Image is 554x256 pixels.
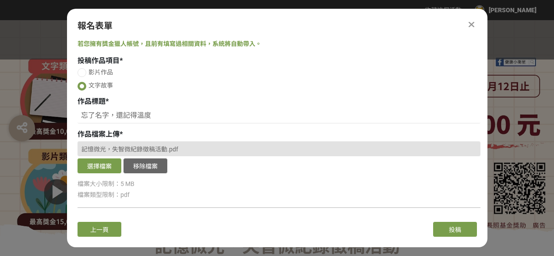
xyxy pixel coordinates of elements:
span: 上一頁 [90,226,109,233]
span: 影片作品 [88,69,113,76]
span: 作品標題 [78,97,106,105]
button: 上一頁 [78,222,121,237]
button: 移除檔案 [124,158,167,173]
button: 選擇檔案 [78,158,121,173]
span: 檔案大小限制：5 MB [78,180,134,187]
span: 收藏這個活動 [425,7,462,14]
span: 報名表單 [78,21,113,31]
span: 檔案類型限制：pdf [78,191,130,198]
span: 文字故事 [88,82,113,89]
span: 投稿 [449,226,461,233]
span: 若您擁有獎金獵人帳號，且前有填寫過相關資料，系統將自動帶入。 [78,40,261,47]
span: 記憶微光，失智微紀錄徵稿活動.pdf [81,146,178,153]
span: 投稿作品項目 [78,56,120,65]
button: 投稿 [433,222,477,237]
span: 作品檔案上傳 [78,130,120,138]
